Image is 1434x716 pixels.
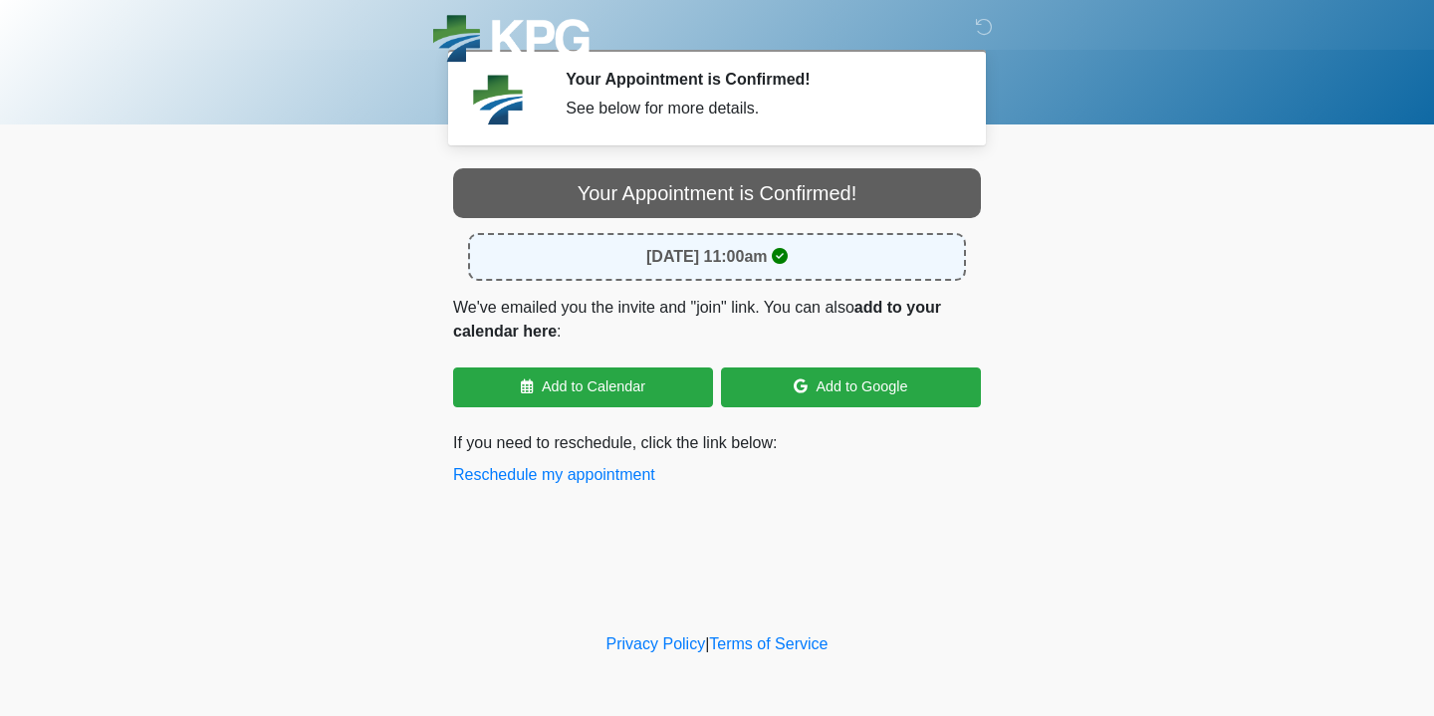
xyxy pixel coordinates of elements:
a: | [705,635,709,652]
button: Reschedule my appointment [453,463,655,487]
a: Terms of Service [709,635,828,652]
a: Privacy Policy [606,635,706,652]
div: Your Appointment is Confirmed! [453,168,981,218]
a: Add to Google [721,367,981,407]
img: Agent Avatar [468,70,528,129]
strong: [DATE] 11:00am [646,248,768,265]
a: Add to Calendar [453,367,713,407]
p: We've emailed you the invite and "join" link. You can also : [453,296,981,344]
img: KPG Healthcare Logo [433,15,590,68]
p: If you need to reschedule, click the link below: [453,431,981,487]
div: See below for more details. [566,97,951,120]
